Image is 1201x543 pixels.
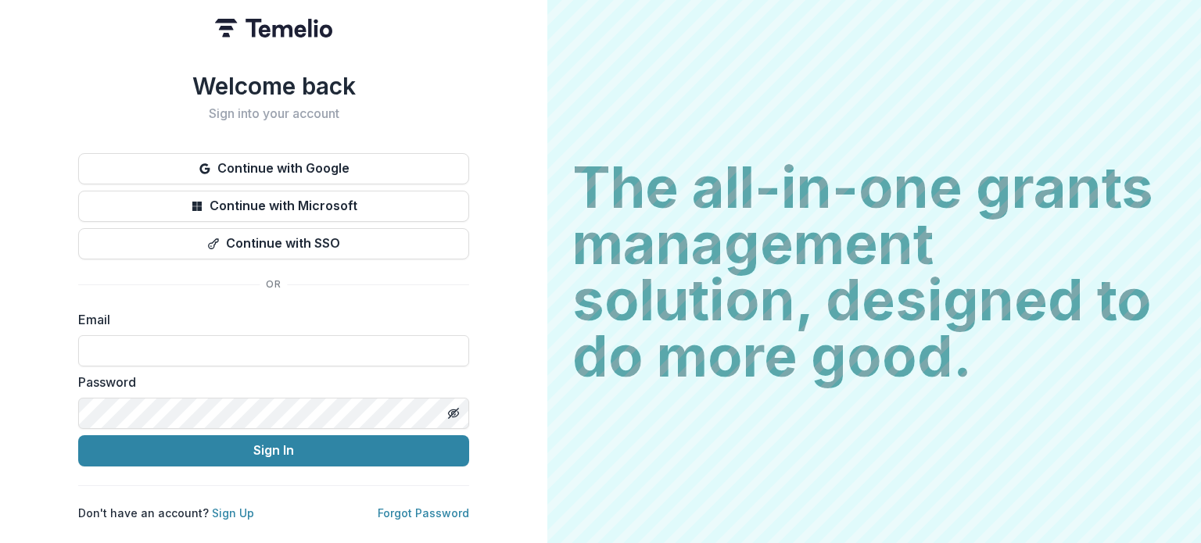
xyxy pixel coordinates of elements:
[78,106,469,121] h2: Sign into your account
[441,401,466,426] button: Toggle password visibility
[78,153,469,184] button: Continue with Google
[78,373,460,391] label: Password
[78,72,469,100] h1: Welcome back
[78,505,254,521] p: Don't have an account?
[78,435,469,466] button: Sign In
[378,506,469,520] a: Forgot Password
[78,228,469,259] button: Continue with SSO
[78,310,460,329] label: Email
[212,506,254,520] a: Sign Up
[215,19,332,38] img: Temelio
[78,191,469,222] button: Continue with Microsoft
